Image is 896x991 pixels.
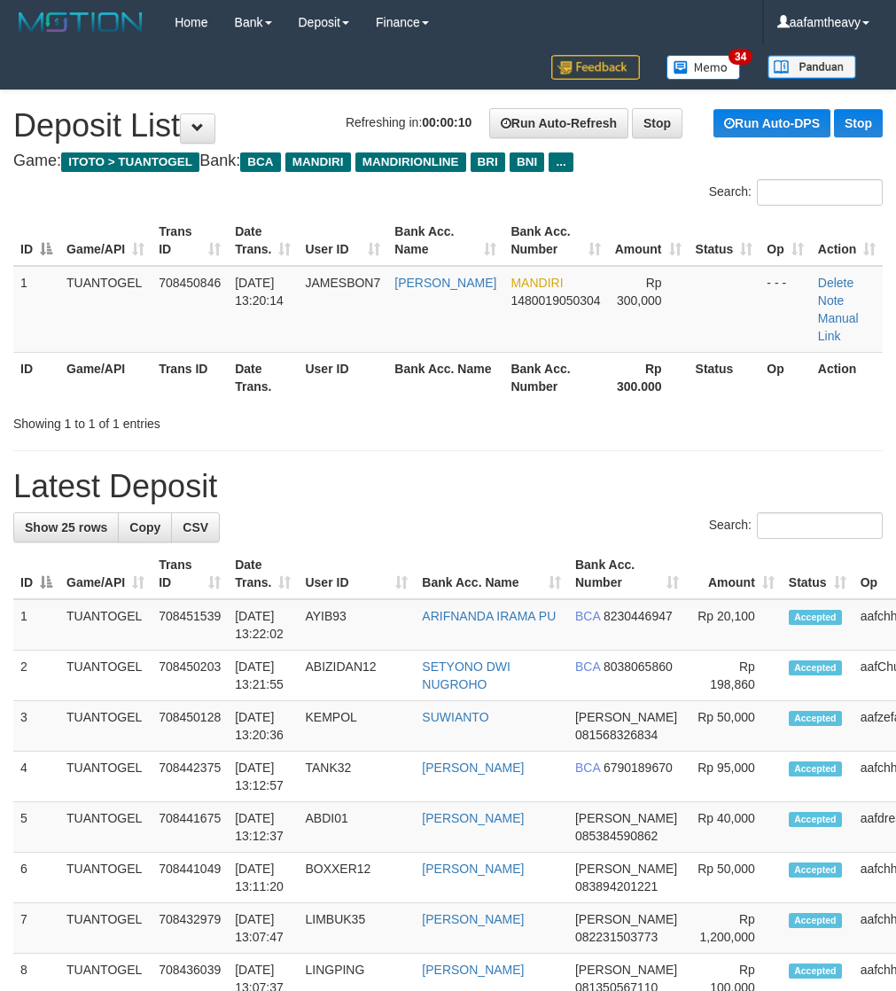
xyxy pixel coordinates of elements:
[632,108,682,138] a: Stop
[171,512,220,542] a: CSV
[709,512,883,539] label: Search:
[13,903,59,954] td: 7
[510,293,600,308] span: Copy 1480019050304 to clipboard
[13,215,59,266] th: ID: activate to sort column descending
[13,266,59,353] td: 1
[59,599,152,651] td: TUANTOGEL
[686,651,782,701] td: Rp 198,860
[59,903,152,954] td: TUANTOGEL
[551,55,640,80] img: Feedback.jpg
[575,811,677,825] span: [PERSON_NAME]
[13,853,59,903] td: 6
[305,276,380,290] span: JAMESBON7
[760,215,810,266] th: Op: activate to sort column ascending
[575,710,677,724] span: [PERSON_NAME]
[689,352,760,402] th: Status
[789,862,842,878] span: Accepted
[789,711,842,726] span: Accepted
[568,549,686,599] th: Bank Acc. Number: activate to sort column ascending
[549,152,573,172] span: ...
[152,651,228,701] td: 708450203
[152,215,228,266] th: Trans ID: activate to sort column ascending
[285,152,351,172] span: MANDIRI
[666,55,741,80] img: Button%20Memo.svg
[608,352,689,402] th: Rp 300.000
[228,549,298,599] th: Date Trans.: activate to sort column ascending
[689,215,760,266] th: Status: activate to sort column ascending
[575,659,600,674] span: BCA
[59,802,152,853] td: TUANTOGEL
[13,599,59,651] td: 1
[811,215,884,266] th: Action: activate to sort column ascending
[686,599,782,651] td: Rp 20,100
[575,609,600,623] span: BCA
[152,549,228,599] th: Trans ID: activate to sort column ascending
[686,903,782,954] td: Rp 1,200,000
[818,293,845,308] a: Note
[25,520,107,535] span: Show 25 rows
[789,761,842,776] span: Accepted
[129,520,160,535] span: Copy
[298,352,387,402] th: User ID
[767,55,856,79] img: panduan.png
[59,701,152,752] td: TUANTOGEL
[782,549,853,599] th: Status: activate to sort column ascending
[13,701,59,752] td: 3
[298,903,415,954] td: LIMBUK35
[13,469,883,504] h1: Latest Deposit
[152,701,228,752] td: 708450128
[617,276,662,308] span: Rp 300,000
[604,761,673,775] span: Copy 6790189670 to clipboard
[575,912,677,926] span: [PERSON_NAME]
[818,276,853,290] a: Delete
[298,752,415,802] td: TANK32
[298,549,415,599] th: User ID: activate to sort column ascending
[298,853,415,903] td: BOXXER12
[789,812,842,827] span: Accepted
[503,352,607,402] th: Bank Acc. Number
[789,964,842,979] span: Accepted
[59,853,152,903] td: TUANTOGEL
[228,352,298,402] th: Date Trans.
[422,761,524,775] a: [PERSON_NAME]
[653,44,754,90] a: 34
[183,520,208,535] span: CSV
[355,152,466,172] span: MANDIRIONLINE
[59,352,152,402] th: Game/API
[59,752,152,802] td: TUANTOGEL
[298,215,387,266] th: User ID: activate to sort column ascending
[422,115,471,129] strong: 00:00:10
[61,152,199,172] span: ITOTO > TUANTOGEL
[13,512,119,542] a: Show 25 rows
[422,811,524,825] a: [PERSON_NAME]
[59,549,152,599] th: Game/API: activate to sort column ascending
[728,49,752,65] span: 34
[159,276,221,290] span: 708450846
[387,352,503,402] th: Bank Acc. Name
[686,752,782,802] td: Rp 95,000
[228,215,298,266] th: Date Trans.: activate to sort column ascending
[13,651,59,701] td: 2
[152,853,228,903] td: 708441049
[789,913,842,928] span: Accepted
[415,549,568,599] th: Bank Acc. Name: activate to sort column ascending
[13,108,883,144] h1: Deposit List
[240,152,280,172] span: BCA
[387,215,503,266] th: Bank Acc. Name: activate to sort column ascending
[575,728,658,742] span: Copy 081568326834 to clipboard
[422,659,510,691] a: SETYONO DWI NUGROHO
[834,109,883,137] a: Stop
[575,879,658,893] span: Copy 083894201221 to clipboard
[228,701,298,752] td: [DATE] 13:20:36
[686,853,782,903] td: Rp 50,000
[298,651,415,701] td: ABIZIDAN12
[152,599,228,651] td: 708451539
[686,802,782,853] td: Rp 40,000
[686,549,782,599] th: Amount: activate to sort column ascending
[152,903,228,954] td: 708432979
[713,109,830,137] a: Run Auto-DPS
[228,903,298,954] td: [DATE] 13:07:47
[118,512,172,542] a: Copy
[13,352,59,402] th: ID
[489,108,628,138] a: Run Auto-Refresh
